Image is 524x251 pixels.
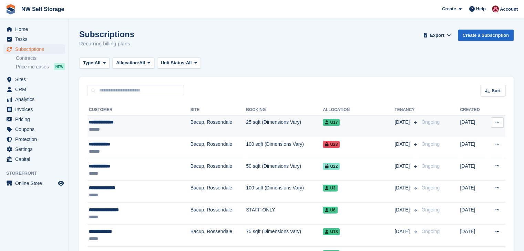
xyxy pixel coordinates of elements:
[83,59,95,66] span: Type:
[394,141,411,148] span: [DATE]
[500,6,518,13] span: Account
[3,178,65,188] a: menu
[421,119,440,125] span: Ongoing
[323,185,337,192] span: U3
[460,159,486,181] td: [DATE]
[79,57,110,69] button: Type: All
[323,119,340,126] span: U17
[422,30,452,41] button: Export
[421,207,440,212] span: Ongoing
[246,181,323,203] td: 100 sqft (Dimensions Vary)
[16,55,65,62] a: Contracts
[421,229,440,234] span: Ongoing
[246,105,323,116] th: Booking
[460,181,486,203] td: [DATE]
[323,105,394,116] th: Allocation
[246,203,323,225] td: STAFF ONLY
[79,30,134,39] h1: Subscriptions
[79,40,134,48] p: Recurring billing plans
[246,159,323,181] td: 50 sqft (Dimensions Vary)
[3,154,65,164] a: menu
[246,137,323,159] td: 100 sqft (Dimensions Vary)
[161,59,186,66] span: Unit Status:
[394,105,419,116] th: Tenancy
[394,206,411,214] span: [DATE]
[6,170,69,177] span: Storefront
[442,6,456,12] span: Create
[3,75,65,84] a: menu
[116,59,139,66] span: Allocation:
[3,144,65,154] a: menu
[394,163,411,170] span: [DATE]
[246,225,323,247] td: 75 sqft (Dimensions Vary)
[3,24,65,34] a: menu
[460,225,486,247] td: [DATE]
[191,203,246,225] td: Bacup, Rossendale
[476,6,486,12] span: Help
[57,179,65,187] a: Preview store
[139,59,145,66] span: All
[15,154,56,164] span: Capital
[15,24,56,34] span: Home
[3,124,65,134] a: menu
[458,30,514,41] a: Create a Subscription
[421,163,440,169] span: Ongoing
[323,228,340,235] span: U18
[191,137,246,159] td: Bacup, Rossendale
[19,3,67,15] a: NW Self Storage
[95,59,101,66] span: All
[3,114,65,124] a: menu
[323,207,337,214] span: U6
[394,119,411,126] span: [DATE]
[323,141,340,148] span: U28
[54,63,65,70] div: NEW
[15,114,56,124] span: Pricing
[3,95,65,104] a: menu
[3,134,65,144] a: menu
[15,44,56,54] span: Subscriptions
[3,105,65,114] a: menu
[16,64,49,70] span: Price increases
[15,144,56,154] span: Settings
[112,57,154,69] button: Allocation: All
[191,159,246,181] td: Bacup, Rossendale
[16,63,65,70] a: Price increases NEW
[191,225,246,247] td: Bacup, Rossendale
[157,57,201,69] button: Unit Status: All
[394,184,411,192] span: [DATE]
[3,44,65,54] a: menu
[492,87,501,94] span: Sort
[3,85,65,94] a: menu
[15,75,56,84] span: Sites
[246,115,323,137] td: 25 sqft (Dimensions Vary)
[15,105,56,114] span: Invoices
[323,163,340,170] span: U22
[460,115,486,137] td: [DATE]
[15,34,56,44] span: Tasks
[430,32,444,39] span: Export
[15,95,56,104] span: Analytics
[492,6,499,12] img: Josh Vines
[421,141,440,147] span: Ongoing
[3,34,65,44] a: menu
[15,178,56,188] span: Online Store
[191,115,246,137] td: Bacup, Rossendale
[421,185,440,190] span: Ongoing
[15,124,56,134] span: Coupons
[186,59,192,66] span: All
[6,4,16,14] img: stora-icon-8386f47178a22dfd0bd8f6a31ec36ba5ce8667c1dd55bd0f319d3a0aa187defe.svg
[15,134,56,144] span: Protection
[88,105,191,116] th: Customer
[15,85,56,94] span: CRM
[191,181,246,203] td: Bacup, Rossendale
[460,105,486,116] th: Created
[394,228,411,235] span: [DATE]
[191,105,246,116] th: Site
[460,203,486,225] td: [DATE]
[460,137,486,159] td: [DATE]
